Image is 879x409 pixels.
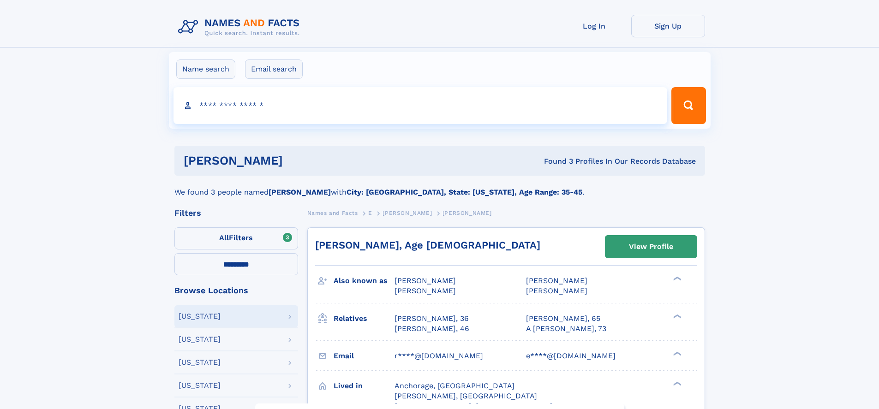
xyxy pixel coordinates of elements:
div: [US_STATE] [179,359,221,366]
div: Browse Locations [174,286,298,295]
div: Found 3 Profiles In Our Records Database [413,156,696,166]
span: [PERSON_NAME] [526,286,587,295]
div: ❯ [671,350,682,356]
a: Names and Facts [307,207,358,219]
b: [PERSON_NAME] [269,188,331,196]
button: Search Button [671,87,706,124]
a: View Profile [605,236,697,258]
h1: [PERSON_NAME] [184,155,413,166]
label: Name search [176,59,235,79]
div: [US_STATE] [179,336,221,343]
span: [PERSON_NAME] [442,210,492,216]
div: We found 3 people named with . [174,176,705,198]
span: Anchorage, [GEOGRAPHIC_DATA] [395,381,514,390]
div: [US_STATE] [179,382,221,389]
span: [PERSON_NAME] [395,276,456,285]
div: [US_STATE] [179,313,221,320]
h3: Also known as [334,273,395,289]
span: [PERSON_NAME] [526,276,587,285]
a: [PERSON_NAME], 36 [395,314,469,324]
span: [PERSON_NAME] [383,210,432,216]
h3: Relatives [334,311,395,326]
a: [PERSON_NAME], 46 [395,324,469,334]
b: City: [GEOGRAPHIC_DATA], State: [US_STATE], Age Range: 35-45 [347,188,582,196]
label: Filters [174,227,298,249]
a: E [368,207,372,219]
a: [PERSON_NAME], Age [DEMOGRAPHIC_DATA] [315,239,540,251]
a: [PERSON_NAME] [383,207,432,219]
a: Log In [557,15,631,37]
div: ❯ [671,313,682,319]
a: Sign Up [631,15,705,37]
a: [PERSON_NAME], 65 [526,314,600,324]
div: ❯ [671,276,682,282]
input: search input [173,87,668,124]
span: E [368,210,372,216]
span: All [219,233,229,242]
img: Logo Names and Facts [174,15,307,40]
label: Email search [245,59,303,79]
h3: Lived in [334,378,395,394]
a: A [PERSON_NAME], 73 [526,324,606,334]
h3: Email [334,348,395,364]
span: [PERSON_NAME], [GEOGRAPHIC_DATA] [395,391,537,400]
div: Filters [174,209,298,217]
div: View Profile [629,236,673,257]
div: ❯ [671,380,682,386]
span: [PERSON_NAME] [395,286,456,295]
